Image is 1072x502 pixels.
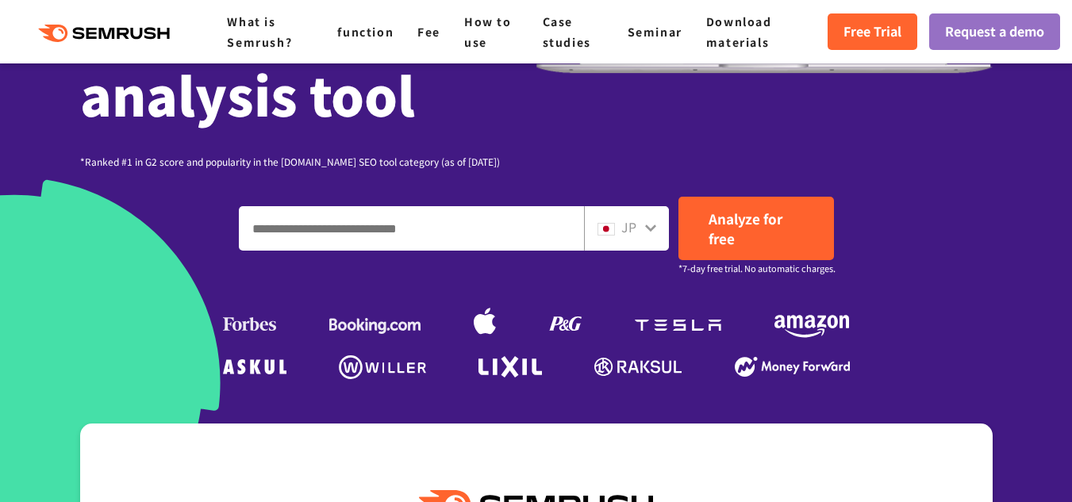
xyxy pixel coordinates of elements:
a: Free Trial [828,13,917,50]
a: Seminar [628,24,682,40]
font: *Ranked #1 in G2 score and popularity in the [DOMAIN_NAME] SEO tool category (as of [DATE]) [80,155,500,168]
a: Case studies [543,13,591,50]
font: Request a demo [945,21,1044,40]
a: Download materials [706,13,772,50]
a: What is Semrush? [227,13,292,50]
a: Fee [417,24,440,40]
font: JP [621,217,636,236]
font: Analyze for free [709,209,782,248]
a: function [337,24,394,40]
input: Enter a domain, keyword or URL [240,207,583,250]
a: How to use [464,13,512,50]
font: *7-day free trial. No automatic charges. [678,262,836,274]
a: Analyze for free [678,197,834,260]
font: Free Trial [843,21,901,40]
a: Request a demo [929,13,1060,50]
